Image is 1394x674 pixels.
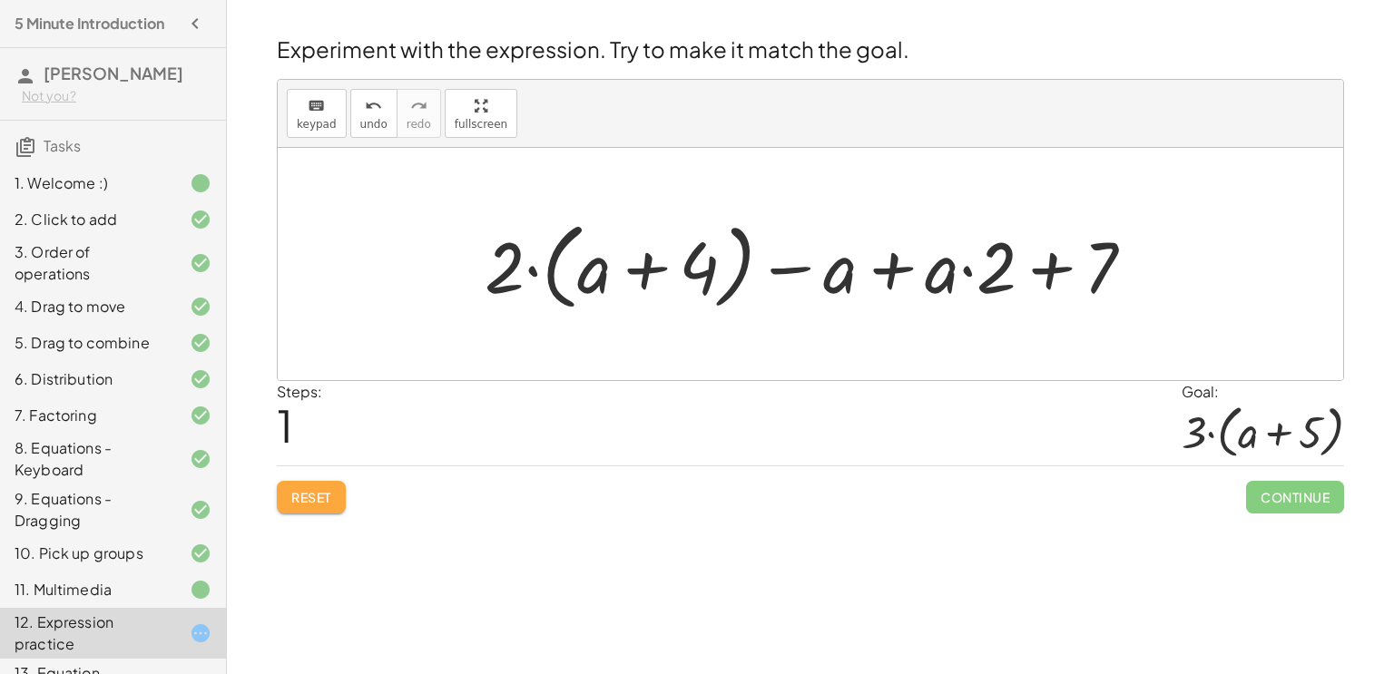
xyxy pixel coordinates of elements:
[455,118,507,131] span: fullscreen
[360,118,388,131] span: undo
[190,622,211,644] i: Task started.
[291,489,331,505] span: Reset
[190,368,211,390] i: Task finished and correct.
[15,542,161,564] div: 10. Pick up groups
[190,448,211,470] i: Task finished and correct.
[445,89,517,138] button: fullscreen
[277,382,322,401] label: Steps:
[407,118,431,131] span: redo
[15,209,161,230] div: 2. Click to add
[277,35,909,63] span: Experiment with the expression. Try to make it match the goal.
[44,136,81,155] span: Tasks
[190,332,211,354] i: Task finished and correct.
[277,397,293,453] span: 1
[190,499,211,521] i: Task finished and correct.
[190,209,211,230] i: Task finished and correct.
[190,405,211,426] i: Task finished and correct.
[15,241,161,285] div: 3. Order of operations
[44,63,183,83] span: [PERSON_NAME]
[22,87,211,105] div: Not you?
[397,89,441,138] button: redoredo
[297,118,337,131] span: keypad
[190,252,211,274] i: Task finished and correct.
[190,542,211,564] i: Task finished and correct.
[15,579,161,601] div: 11. Multimedia
[190,296,211,317] i: Task finished and correct.
[15,405,161,426] div: 7. Factoring
[287,89,347,138] button: keyboardkeypad
[15,296,161,317] div: 4. Drag to move
[1182,381,1344,403] div: Goal:
[365,95,382,117] i: undo
[190,579,211,601] i: Task finished.
[350,89,398,138] button: undoundo
[15,611,161,655] div: 12. Expression practice
[15,488,161,532] div: 9. Equations - Dragging
[15,368,161,390] div: 6. Distribution
[308,95,325,117] i: keyboard
[15,172,161,194] div: 1. Welcome :)
[410,95,427,117] i: redo
[15,13,164,34] h4: 5 Minute Introduction
[277,481,346,513] button: Reset
[15,437,161,481] div: 8. Equations - Keyboard
[190,172,211,194] i: Task finished.
[15,332,161,354] div: 5. Drag to combine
